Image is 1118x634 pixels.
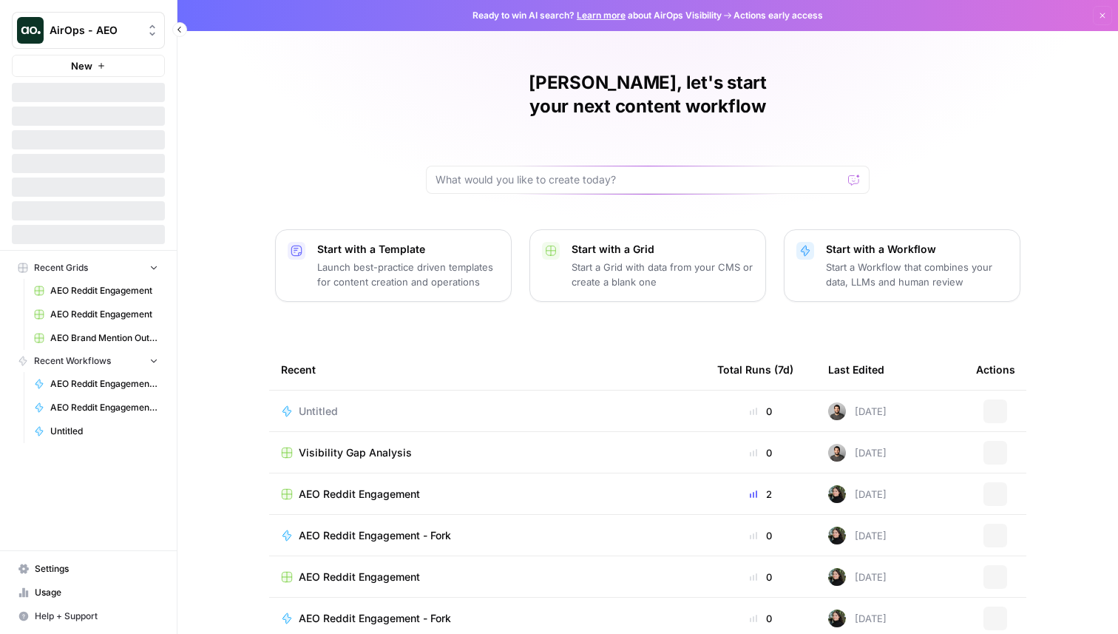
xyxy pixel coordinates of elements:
[828,568,887,586] div: [DATE]
[35,562,158,576] span: Settings
[34,261,88,274] span: Recent Grids
[12,604,165,628] button: Help + Support
[826,260,1008,289] p: Start a Workflow that combines your data, LLMs and human review
[472,9,722,22] span: Ready to win AI search? about AirOps Visibility
[71,58,92,73] span: New
[281,445,694,460] a: Visibility Gap Analysis
[27,279,165,303] a: AEO Reddit Engagement
[50,308,158,321] span: AEO Reddit Engagement
[35,586,158,599] span: Usage
[299,404,338,419] span: Untitled
[828,444,887,462] div: [DATE]
[717,445,804,460] div: 0
[275,229,512,302] button: Start with a TemplateLaunch best-practice driven templates for content creation and operations
[281,570,694,584] a: AEO Reddit Engagement
[50,377,158,391] span: AEO Reddit Engagement - Fork
[12,55,165,77] button: New
[50,23,139,38] span: AirOps - AEO
[12,257,165,279] button: Recent Grids
[436,172,842,187] input: What would you like to create today?
[426,71,870,118] h1: [PERSON_NAME], let's start your next content workflow
[717,487,804,502] div: 2
[572,260,753,289] p: Start a Grid with data from your CMS or create a blank one
[12,12,165,49] button: Workspace: AirOps - AEO
[828,349,884,390] div: Last Edited
[27,396,165,419] a: AEO Reddit Engagement - Fork
[27,372,165,396] a: AEO Reddit Engagement - Fork
[50,284,158,297] span: AEO Reddit Engagement
[299,611,451,626] span: AEO Reddit Engagement - Fork
[717,528,804,543] div: 0
[12,557,165,581] a: Settings
[35,610,158,623] span: Help + Support
[828,485,887,503] div: [DATE]
[50,401,158,414] span: AEO Reddit Engagement - Fork
[717,611,804,626] div: 0
[299,487,420,502] span: AEO Reddit Engagement
[828,527,846,544] img: eoqc67reg7z2luvnwhy7wyvdqmsw
[828,485,846,503] img: eoqc67reg7z2luvnwhy7wyvdqmsw
[826,242,1008,257] p: Start with a Workflow
[828,402,887,420] div: [DATE]
[281,349,694,390] div: Recent
[281,611,694,626] a: AEO Reddit Engagement - Fork
[784,229,1020,302] button: Start with a WorkflowStart a Workflow that combines your data, LLMs and human review
[317,260,499,289] p: Launch best-practice driven templates for content creation and operations
[529,229,766,302] button: Start with a GridStart a Grid with data from your CMS or create a blank one
[976,349,1015,390] div: Actions
[828,402,846,420] img: 16hj2zu27bdcdvv6x26f6v9ttfr9
[50,331,158,345] span: AEO Brand Mention Outreach
[12,581,165,604] a: Usage
[734,9,823,22] span: Actions early access
[828,527,887,544] div: [DATE]
[572,242,753,257] p: Start with a Grid
[281,487,694,502] a: AEO Reddit Engagement
[299,570,420,584] span: AEO Reddit Engagement
[299,445,412,460] span: Visibility Gap Analysis
[717,404,804,419] div: 0
[17,17,44,44] img: AirOps - AEO Logo
[27,326,165,350] a: AEO Brand Mention Outreach
[828,610,887,627] div: [DATE]
[299,528,451,543] span: AEO Reddit Engagement - Fork
[828,610,846,627] img: eoqc67reg7z2luvnwhy7wyvdqmsw
[717,570,804,584] div: 0
[828,568,846,586] img: eoqc67reg7z2luvnwhy7wyvdqmsw
[12,350,165,372] button: Recent Workflows
[34,354,111,368] span: Recent Workflows
[281,528,694,543] a: AEO Reddit Engagement - Fork
[317,242,499,257] p: Start with a Template
[27,303,165,326] a: AEO Reddit Engagement
[27,419,165,443] a: Untitled
[828,444,846,462] img: 16hj2zu27bdcdvv6x26f6v9ttfr9
[577,10,626,21] a: Learn more
[281,404,694,419] a: Untitled
[50,425,158,438] span: Untitled
[717,349,793,390] div: Total Runs (7d)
